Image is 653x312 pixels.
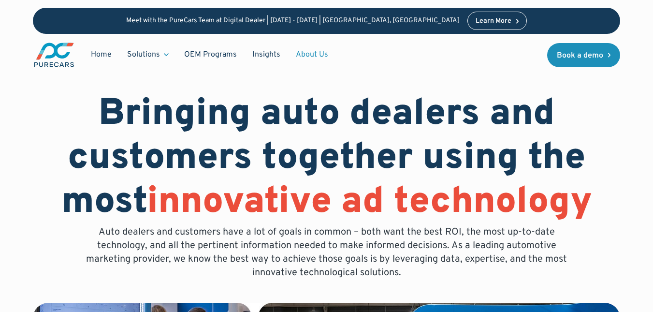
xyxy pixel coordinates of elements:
div: Learn More [476,18,511,25]
div: Solutions [119,45,176,64]
a: Learn More [467,12,527,30]
a: main [33,42,75,68]
p: Auto dealers and customers have a lot of goals in common – both want the best ROI, the most up-to... [79,225,574,280]
a: About Us [288,45,336,64]
span: innovative ad technology [147,179,592,226]
div: Solutions [127,49,160,60]
a: Insights [245,45,288,64]
a: OEM Programs [176,45,245,64]
div: Book a demo [557,52,603,59]
a: Book a demo [547,43,621,67]
a: Home [83,45,119,64]
p: Meet with the PureCars Team at Digital Dealer | [DATE] - [DATE] | [GEOGRAPHIC_DATA], [GEOGRAPHIC_... [126,17,460,25]
img: purecars logo [33,42,75,68]
h1: Bringing auto dealers and customers together using the most [33,93,621,225]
